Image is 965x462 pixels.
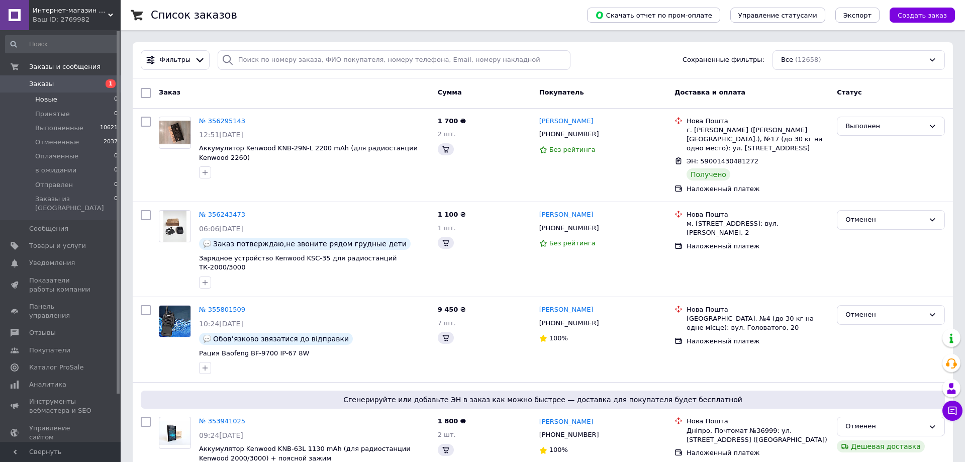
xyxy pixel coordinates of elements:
span: 1 шт. [438,224,456,232]
div: [PHONE_NUMBER] [537,222,601,235]
span: Скачать отчет по пром-оплате [595,11,712,20]
img: Фото товару [159,121,190,144]
a: Аккумулятор Kenwood KNB-29N-L 2200 mAh (для радиостанции Kenwood 2260) [199,144,418,161]
span: Отправлен [35,180,73,190]
h1: Список заказов [151,9,237,21]
span: Принятые [35,110,70,119]
a: Фото товару [159,305,191,337]
a: № 356295143 [199,117,245,125]
span: Управление сайтом [29,424,93,442]
a: [PERSON_NAME] [539,305,594,315]
div: Нова Пошта [687,417,829,426]
span: Отзывы [29,328,56,337]
span: Фильтры [160,55,191,65]
span: Статус [837,88,862,96]
span: Сохраненные фильтры: [683,55,764,65]
span: 2 шт. [438,431,456,438]
button: Создать заказ [890,8,955,23]
div: Отменен [845,215,924,225]
span: 0 [114,152,118,161]
span: Все [781,55,793,65]
div: Ваш ID: 2769982 [33,15,121,24]
span: 0 [114,166,118,175]
img: Фото товару [159,421,190,445]
span: 12:51[DATE] [199,131,243,139]
a: Фото товару [159,117,191,149]
span: Обов’язково звязатися до відправки [213,335,349,343]
span: Сообщения [29,224,68,233]
a: Аккумулятор Kenwood KNB-63L 1130 mAh (для радиостанции Kenwood 2000/3000) + поясной зажим [199,445,411,462]
div: Нова Пошта [687,210,829,219]
span: Выполненные [35,124,83,133]
button: Чат с покупателем [942,401,962,421]
button: Скачать отчет по пром-оплате [587,8,720,23]
span: Заказы [29,79,54,88]
div: [PHONE_NUMBER] [537,428,601,441]
span: Заказы из [GEOGRAPHIC_DATA] [35,195,114,213]
div: Дешевая доставка [837,440,925,452]
span: 0 [114,180,118,190]
span: 10:24[DATE] [199,320,243,328]
span: Управление статусами [738,12,817,19]
div: Дніпро, Почтомат №36999: ул. [STREET_ADDRESS] ([GEOGRAPHIC_DATA]) [687,426,829,444]
span: 1 800 ₴ [438,417,466,425]
div: Отменен [845,421,924,432]
a: Фото товару [159,417,191,449]
img: :speech_balloon: [203,335,211,343]
img: Фото товару [159,306,190,337]
span: 1 [106,79,116,88]
span: 7 шт. [438,319,456,327]
span: 1 700 ₴ [438,117,466,125]
span: 1 100 ₴ [438,211,466,218]
input: Поиск [5,35,119,53]
span: Без рейтинга [549,239,596,247]
div: г. [PERSON_NAME] ([PERSON_NAME][GEOGRAPHIC_DATA].), №17 (до 30 кг на одно место): ул. [STREET_ADD... [687,126,829,153]
span: (12658) [795,56,821,63]
a: Создать заказ [880,11,955,19]
span: 09:24[DATE] [199,431,243,439]
div: Наложенный платеж [687,337,829,346]
span: Сгенерируйте или добавьте ЭН в заказ как можно быстрее — доставка для покупателя будет бесплатной [145,395,941,405]
a: № 355801509 [199,306,245,313]
div: Наложенный платеж [687,242,829,251]
div: [PHONE_NUMBER] [537,317,601,330]
input: Поиск по номеру заказа, ФИО покупателя, номеру телефона, Email, номеру накладной [218,50,570,70]
span: 9 450 ₴ [438,306,466,313]
a: Фото товару [159,210,191,242]
span: 2037 [104,138,118,147]
span: 0 [114,95,118,104]
span: Уведомления [29,258,75,267]
span: 0 [114,195,118,213]
div: Нова Пошта [687,117,829,126]
div: Выполнен [845,121,924,132]
span: Заказ [159,88,180,96]
div: Наложенный платеж [687,448,829,457]
span: ЭН: 59001430481272 [687,157,758,165]
span: 100% [549,446,568,453]
span: Заказы и сообщения [29,62,101,71]
a: [PERSON_NAME] [539,210,594,220]
span: 2 шт. [438,130,456,138]
button: Управление статусами [730,8,825,23]
span: Оплаченные [35,152,78,161]
span: Зарядное устройство Kenwood KSC-35 для радиостанций ТК-2000/3000 [199,254,397,271]
button: Экспорт [835,8,880,23]
img: Фото товару [163,211,187,242]
span: Заказ потверждаю,не звоните рядом грудные дети [213,240,407,248]
span: Товары и услуги [29,241,86,250]
a: [PERSON_NAME] [539,417,594,427]
span: Инструменты вебмастера и SEO [29,397,93,415]
a: № 356243473 [199,211,245,218]
div: [PHONE_NUMBER] [537,128,601,141]
span: Интернет-магазин "Находка" [33,6,108,15]
div: Наложенный платеж [687,184,829,194]
img: :speech_balloon: [203,240,211,248]
div: м. [STREET_ADDRESS]: вул. [PERSON_NAME], 2 [687,219,829,237]
span: 10621 [100,124,118,133]
span: в ожидании [35,166,76,175]
span: Покупатель [539,88,584,96]
span: Отмененные [35,138,79,147]
span: 06:06[DATE] [199,225,243,233]
span: Рация Baofeng BF-9700 IP-67 8W [199,349,309,357]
